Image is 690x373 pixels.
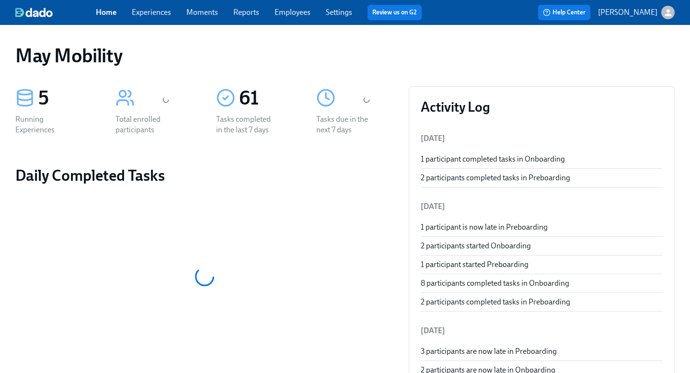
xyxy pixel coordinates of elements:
div: Running Experiences [15,114,77,135]
div: 5 [38,86,92,110]
button: Help Center [538,5,590,20]
div: Tasks due in the next 7 days [316,114,378,135]
a: Reports [233,8,259,17]
div: Total enrolled participants [115,114,177,135]
li: [DATE] [421,319,663,342]
div: 2 participants started Onboarding [421,241,663,251]
a: Home [96,8,116,17]
a: Experiences [132,8,171,17]
div: 1 participant completed tasks in Onboarding [421,154,663,164]
button: [PERSON_NAME] [598,6,675,19]
a: Review us on G2 [372,8,417,17]
a: Moments [186,8,218,17]
p: [PERSON_NAME] [598,7,657,18]
span: Help Center [543,8,586,17]
span: [DATE] [421,134,445,143]
button: Review us on G2 [368,5,422,20]
li: [DATE] [421,195,663,218]
h3: Activity Log [421,98,663,116]
div: 2 participants completed tasks in Preboarding [421,297,663,307]
div: 1 participant is now late in Preboarding [421,222,663,233]
img: dado [15,8,53,17]
div: 3 participants are now late in Preboarding [421,346,663,357]
a: Employees [275,8,310,17]
a: dado [15,8,96,17]
div: 2 participants completed tasks in Preboarding [421,173,663,183]
a: Settings [326,8,352,17]
h2: Daily Completed Tasks [15,166,393,185]
h1: May Mobility [15,44,122,67]
div: 8 participants completed tasks in Onboarding [421,278,663,289]
div: 61 [239,86,293,110]
div: Tasks completed in the last 7 days [216,114,277,135]
div: 1 participant started Preboarding [421,259,663,270]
